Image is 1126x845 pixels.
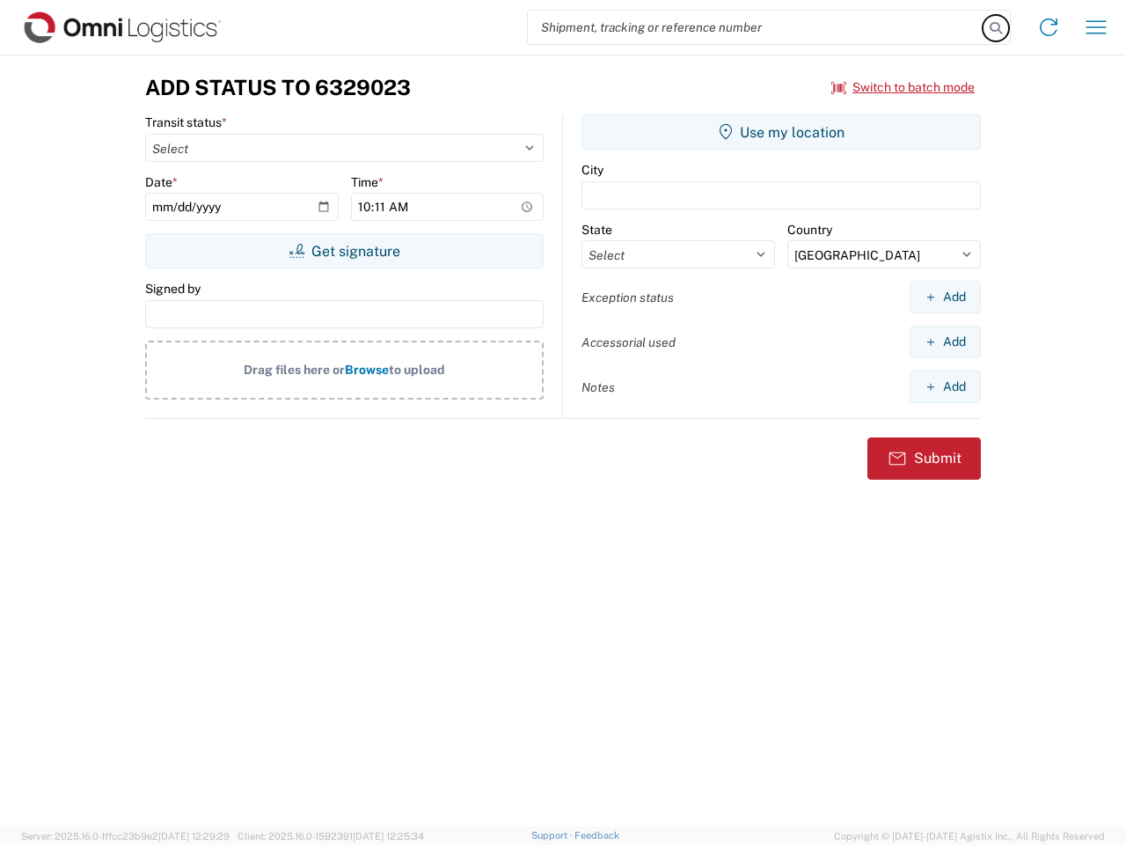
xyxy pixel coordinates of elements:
input: Shipment, tracking or reference number [528,11,983,44]
span: to upload [389,363,445,377]
label: Exception status [581,290,674,305]
span: Drag files here or [244,363,345,377]
label: Signed by [145,281,201,297]
a: Feedback [574,830,619,841]
span: Browse [345,363,389,377]
label: State [581,222,612,238]
button: Add [910,371,981,403]
label: Date [145,174,178,190]
button: Add [910,326,981,358]
span: Client: 2025.16.0-1592391 [238,831,424,841]
span: [DATE] 12:25:34 [353,831,424,841]
label: City [581,162,603,178]
span: [DATE] 12:29:29 [158,831,230,841]
label: Accessorial used [581,334,676,350]
label: Transit status [145,114,227,130]
label: Country [787,222,832,238]
button: Use my location [581,114,981,150]
button: Add [910,281,981,313]
label: Time [351,174,384,190]
label: Notes [581,379,615,395]
span: Copyright © [DATE]-[DATE] Agistix Inc., All Rights Reserved [834,828,1105,844]
button: Get signature [145,233,544,268]
a: Support [531,830,575,841]
button: Submit [867,437,981,480]
button: Switch to batch mode [831,73,975,102]
span: Server: 2025.16.0-1ffcc23b9e2 [21,831,230,841]
h3: Add Status to 6329023 [145,75,411,100]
